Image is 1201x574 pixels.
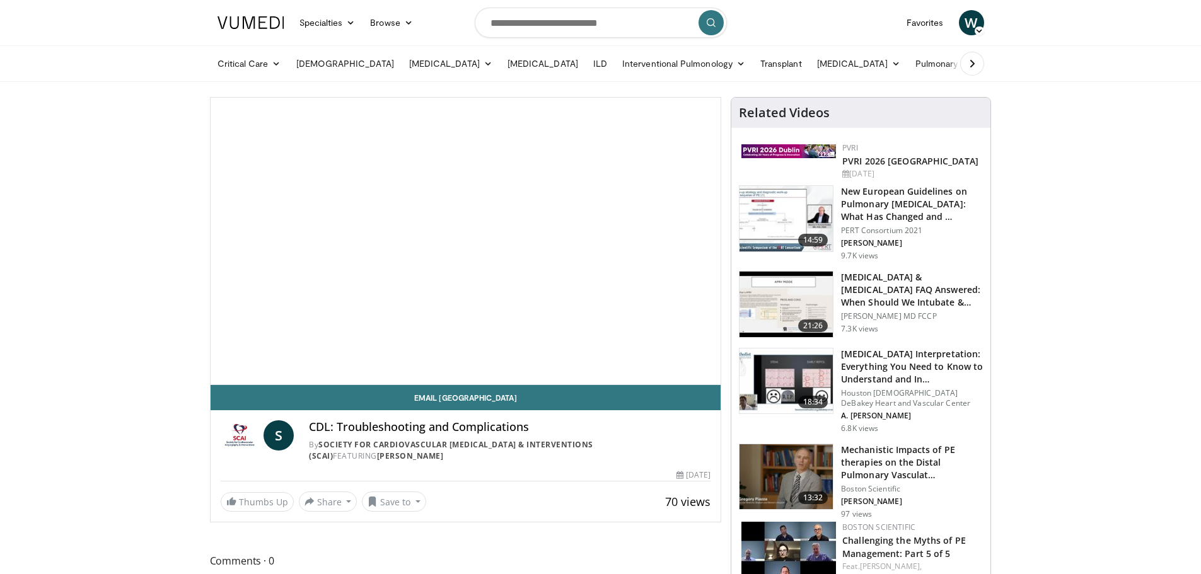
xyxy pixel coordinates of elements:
[841,324,878,334] p: 7.3K views
[739,105,830,120] h4: Related Videos
[210,51,289,76] a: Critical Care
[753,51,809,76] a: Transplant
[841,444,983,481] h3: Mechanistic Impacts of PE therapies on the Distal Pulmonary Vasculat…
[798,491,828,504] span: 13:32
[841,251,878,261] p: 9.7K views
[842,522,915,532] a: Boston Scientific
[309,420,711,434] h4: CDL: Troubleshooting and Complications
[402,51,500,76] a: [MEDICAL_DATA]
[740,186,833,251] img: 0c0338ca-5dd8-4346-a5ad-18bcc17889a0.150x105_q85_crop-smart_upscale.jpg
[221,492,294,512] a: Thumbs Up
[739,271,983,338] a: 21:26 [MEDICAL_DATA] & [MEDICAL_DATA] FAQ Answered: When Should We Intubate & How Do We Adj… [PER...
[211,385,721,410] a: Email [GEOGRAPHIC_DATA]
[842,534,966,560] a: Challenging the Myths of PE Management: Part 5 of 5
[741,144,836,158] img: 33783847-ac93-4ca7-89f8-ccbd48ec16ca.webp.150x105_q85_autocrop_double_scale_upscale_version-0.2.jpg
[841,484,983,494] p: Boston Scientific
[475,8,727,38] input: Search topics, interventions
[292,10,363,35] a: Specialties
[740,348,833,414] img: bf7e9c6c-21f2-4f78-a6f9-9f6863ddb059.150x105_q85_crop-smart_upscale.jpg
[841,271,983,309] h3: [MEDICAL_DATA] & [MEDICAL_DATA] FAQ Answered: When Should We Intubate & How Do We Adj…
[959,10,984,35] a: W
[841,348,983,386] h3: [MEDICAL_DATA] Interpretation: Everything You Need to Know to Understand and In…
[841,423,878,433] p: 6.8K views
[615,51,753,76] a: Interventional Pulmonology
[798,319,828,332] span: 21:26
[740,272,833,337] img: 0f7493d4-2bdb-4f17-83da-bd9accc2ebef.150x105_q85_crop-smart_upscale.jpg
[860,561,922,571] a: [PERSON_NAME],
[841,226,983,236] p: PERT Consortium 2021
[842,155,978,167] a: PVRI 2026 [GEOGRAPHIC_DATA]
[841,509,872,519] p: 97 views
[289,51,402,76] a: [DEMOGRAPHIC_DATA]
[221,420,259,451] img: Society for Cardiovascular Angiography & Interventions (SCAI)
[676,469,711,481] div: [DATE]
[500,51,586,76] a: [MEDICAL_DATA]
[798,234,828,246] span: 14:59
[218,16,284,29] img: VuMedi Logo
[841,497,983,507] p: [PERSON_NAME]
[739,348,983,433] a: 18:34 [MEDICAL_DATA] Interpretation: Everything You Need to Know to Understand and In… Houston [D...
[362,491,426,512] button: Save to
[377,451,444,461] a: [PERSON_NAME]
[740,444,833,510] img: 4caf57cf-5f7b-481c-8355-26418ca1cbc4.150x105_q85_crop-smart_upscale.jpg
[299,491,357,512] button: Share
[665,494,711,509] span: 70 views
[842,142,858,153] a: PVRI
[809,51,908,76] a: [MEDICAL_DATA]
[586,51,615,76] a: ILD
[309,439,711,462] div: By FEATURING
[739,185,983,261] a: 14:59 New European Guidelines on Pulmonary [MEDICAL_DATA]: What Has Changed and … PERT Consortium...
[264,420,294,451] a: S
[739,444,983,519] a: 13:32 Mechanistic Impacts of PE therapies on the Distal Pulmonary Vasculat… Boston Scientific [PE...
[210,553,722,569] span: Comments 0
[841,238,983,248] p: [PERSON_NAME]
[363,10,421,35] a: Browse
[309,439,593,461] a: Society for Cardiovascular [MEDICAL_DATA] & Interventions (SCAI)
[841,185,983,223] h3: New European Guidelines on Pulmonary [MEDICAL_DATA]: What Has Changed and …
[841,388,983,408] p: Houston [DEMOGRAPHIC_DATA] DeBakey Heart and Vascular Center
[841,311,983,321] p: [PERSON_NAME] MD FCCP
[211,98,721,385] video-js: Video Player
[842,168,980,180] div: [DATE]
[841,411,983,421] p: A. [PERSON_NAME]
[798,396,828,408] span: 18:34
[899,10,951,35] a: Favorites
[908,51,1017,76] a: Pulmonary Infection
